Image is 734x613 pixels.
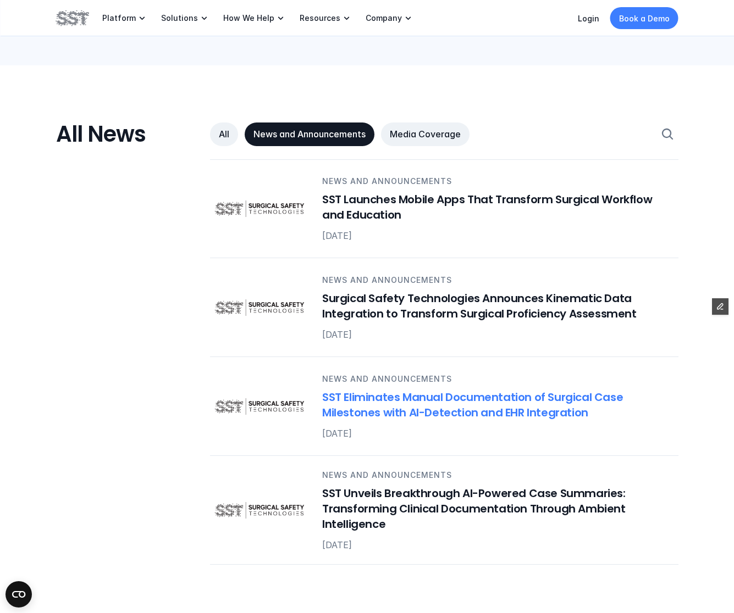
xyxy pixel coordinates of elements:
img: Surgical Safety Technologies logo [210,288,309,327]
p: Solutions [161,13,198,23]
img: SST logo [56,9,89,27]
p: News and Announcements [322,373,452,385]
p: How We Help [223,13,274,23]
p: Media Coverage [390,129,461,140]
button: Open CMP widget [5,581,32,608]
img: Surgical Safety Technologies logo [210,491,309,530]
img: Surgical Safety Technologies logo [210,387,309,426]
h6: SST Eliminates Manual Documentation of Surgical Case Milestones with AI-Detection and EHR Integra... [322,389,665,420]
button: Edit Framer Content [712,298,729,315]
p: [DATE] [322,328,665,341]
p: Company [366,13,402,23]
a: Surgical Safety Technologies logoNews and AnnouncementsSST Eliminates Manual Documentation of Sur... [210,357,678,456]
p: Book a Demo [619,13,670,24]
p: News and Announcements [322,274,452,286]
p: [DATE] [322,229,665,242]
h6: SST Launches Mobile Apps That Transform Surgical Workflow and Education [322,192,665,222]
a: Surgical Safety Technologies logoNews and AnnouncementsSurgical Safety Technologies Announces Kin... [210,258,678,357]
p: News and Announcements [322,175,452,187]
h6: SST Unveils Breakthrough AI-Powered Case Summaries: Transforming Clinical Documentation Through A... [322,486,665,532]
a: Surgical Safety Technologies logoNews and AnnouncementsSST Unveils Breakthrough AI-Powered Case S... [210,456,678,565]
button: Search Icon [656,124,678,146]
p: All [219,129,229,140]
p: [DATE] [322,538,665,551]
h3: All News [56,120,188,148]
a: Surgical Safety Technologies logoNews and AnnouncementsSST Launches Mobile Apps That Transform Su... [210,159,678,258]
p: Platform [102,13,136,23]
p: [DATE] [322,427,665,440]
a: Book a Demo [610,7,678,29]
p: News and Announcements [322,469,452,481]
h6: Surgical Safety Technologies Announces Kinematic Data Integration to Transform Surgical Proficien... [322,291,665,321]
p: Resources [300,13,340,23]
a: Login [578,14,599,23]
img: Surgical Safety Technologies logo [210,190,309,228]
p: News and Announcements [253,129,366,140]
